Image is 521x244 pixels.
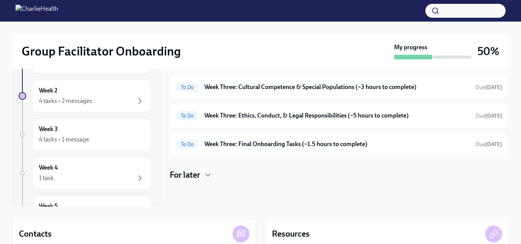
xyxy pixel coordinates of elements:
[176,84,198,90] span: To Do
[475,141,502,148] span: September 21st, 2025 10:00
[39,202,58,210] h6: Week 5
[170,169,200,181] h4: For later
[39,125,58,133] h6: Week 3
[22,44,181,59] h2: Group Facilitator Onboarding
[475,141,502,148] span: Due
[176,113,198,119] span: To Do
[485,113,502,119] strong: [DATE]
[394,43,427,52] strong: My progress
[19,118,151,151] a: Week 34 tasks • 1 message
[19,195,151,228] a: Week 5
[39,174,54,182] div: 1 task
[19,80,151,112] a: Week 24 tasks • 2 messages
[39,97,92,105] div: 4 tasks • 2 messages
[176,109,502,122] a: To DoWeek Three: Ethics, Conduct, & Legal Responsibilities (~5 hours to complete)Due[DATE]
[485,84,502,91] strong: [DATE]
[39,86,57,95] h6: Week 2
[170,169,509,181] div: For later
[204,111,469,120] h6: Week Three: Ethics, Conduct, & Legal Responsibilities (~5 hours to complete)
[485,141,502,148] strong: [DATE]
[176,138,502,150] a: To DoWeek Three: Final Onboarding Tasks (~1.5 hours to complete)Due[DATE]
[204,140,469,148] h6: Week Three: Final Onboarding Tasks (~1.5 hours to complete)
[477,44,499,58] h3: 50%
[176,141,198,147] span: To Do
[272,228,310,240] h4: Resources
[176,81,502,93] a: To DoWeek Three: Cultural Competence & Special Populations (~3 hours to complete)Due[DATE]
[204,83,469,91] h6: Week Three: Cultural Competence & Special Populations (~3 hours to complete)
[19,228,52,240] h4: Contacts
[15,5,58,17] img: CharlieHealth
[475,112,502,119] span: September 23rd, 2025 10:00
[39,135,89,144] div: 4 tasks • 1 message
[19,157,151,189] a: Week 41 task
[39,163,58,172] h6: Week 4
[475,113,502,119] span: Due
[475,84,502,91] span: Due
[475,84,502,91] span: September 23rd, 2025 10:00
